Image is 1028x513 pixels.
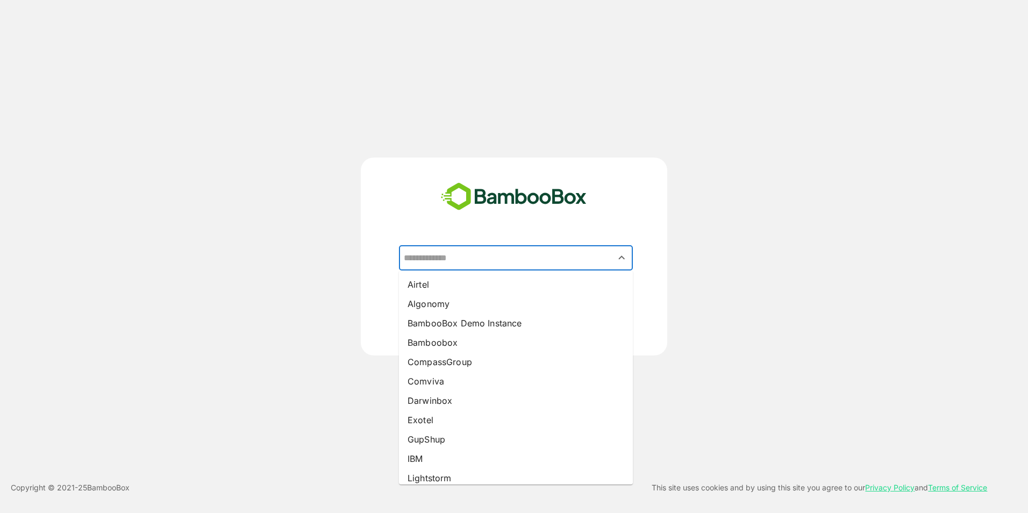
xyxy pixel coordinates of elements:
li: GupShup [399,430,633,449]
li: Lightstorm [399,468,633,488]
li: Exotel [399,410,633,430]
button: Close [615,251,629,265]
img: bamboobox [435,179,592,215]
p: This site uses cookies and by using this site you agree to our and [652,481,987,494]
li: Airtel [399,275,633,294]
a: Terms of Service [928,483,987,492]
li: Bamboobox [399,333,633,352]
li: BambooBox Demo Instance [399,313,633,333]
li: Comviva [399,372,633,391]
li: Darwinbox [399,391,633,410]
li: IBM [399,449,633,468]
a: Privacy Policy [865,483,915,492]
p: Copyright © 2021- 25 BambooBox [11,481,130,494]
li: CompassGroup [399,352,633,372]
li: Algonomy [399,294,633,313]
